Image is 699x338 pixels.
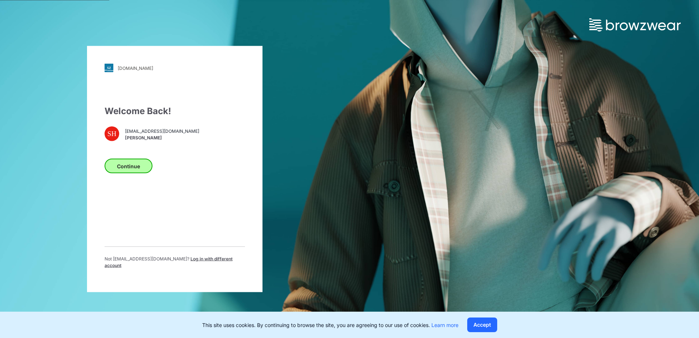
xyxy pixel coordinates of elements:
[589,18,681,31] img: browzwear-logo.73288ffb.svg
[105,127,119,141] div: SH
[105,256,245,269] p: Not [EMAIL_ADDRESS][DOMAIN_NAME] ?
[105,159,152,173] button: Continue
[202,321,458,329] p: This site uses cookies. By continuing to browse the site, you are agreeing to our use of cookies.
[118,65,153,71] div: [DOMAIN_NAME]
[467,318,497,332] button: Accept
[105,64,245,72] a: [DOMAIN_NAME]
[431,322,458,328] a: Learn more
[125,128,199,134] span: [EMAIL_ADDRESS][DOMAIN_NAME]
[105,64,113,72] img: svg+xml;base64,PHN2ZyB3aWR0aD0iMjgiIGhlaWdodD0iMjgiIHZpZXdCb3g9IjAgMCAyOCAyOCIgZmlsbD0ibm9uZSIgeG...
[125,134,199,141] span: [PERSON_NAME]
[105,105,245,118] div: Welcome Back!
